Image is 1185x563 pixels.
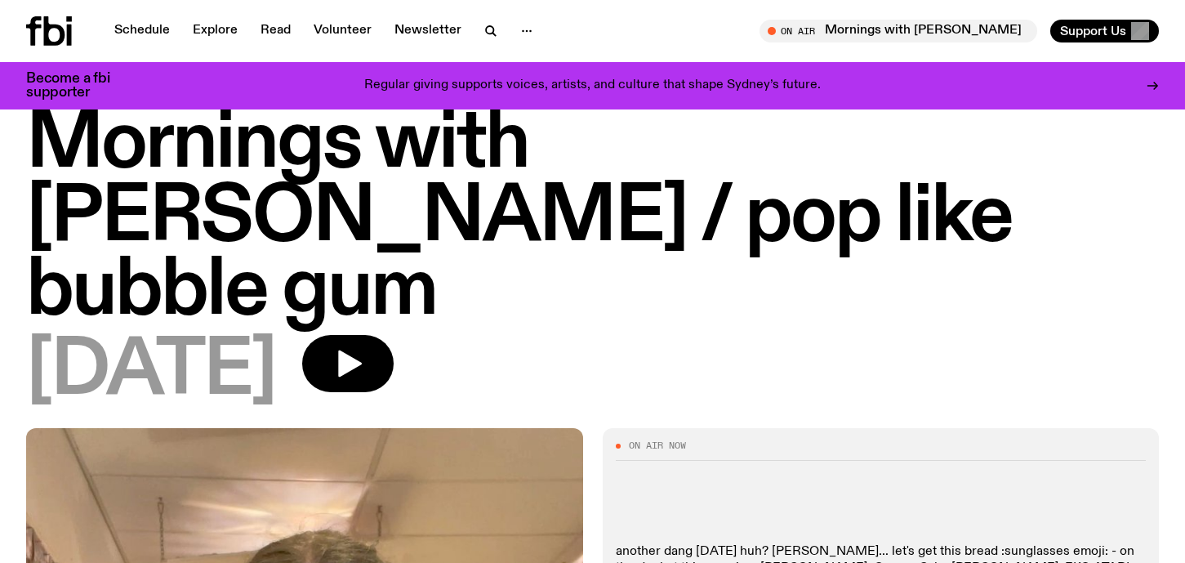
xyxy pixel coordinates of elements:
button: Support Us [1050,20,1159,42]
a: Explore [183,20,247,42]
a: Read [251,20,301,42]
span: On Air Now [629,441,686,450]
a: Volunteer [304,20,381,42]
span: Support Us [1060,24,1126,38]
h3: Become a fbi supporter [26,72,131,100]
a: Schedule [105,20,180,42]
h1: Mornings with [PERSON_NAME] / pop like bubble gum [26,108,1159,328]
span: [DATE] [26,335,276,409]
a: Newsletter [385,20,471,42]
button: On AirMornings with [PERSON_NAME] / pop like bubble gum [760,20,1037,42]
p: Regular giving supports voices, artists, and culture that shape Sydney’s future. [364,78,821,93]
